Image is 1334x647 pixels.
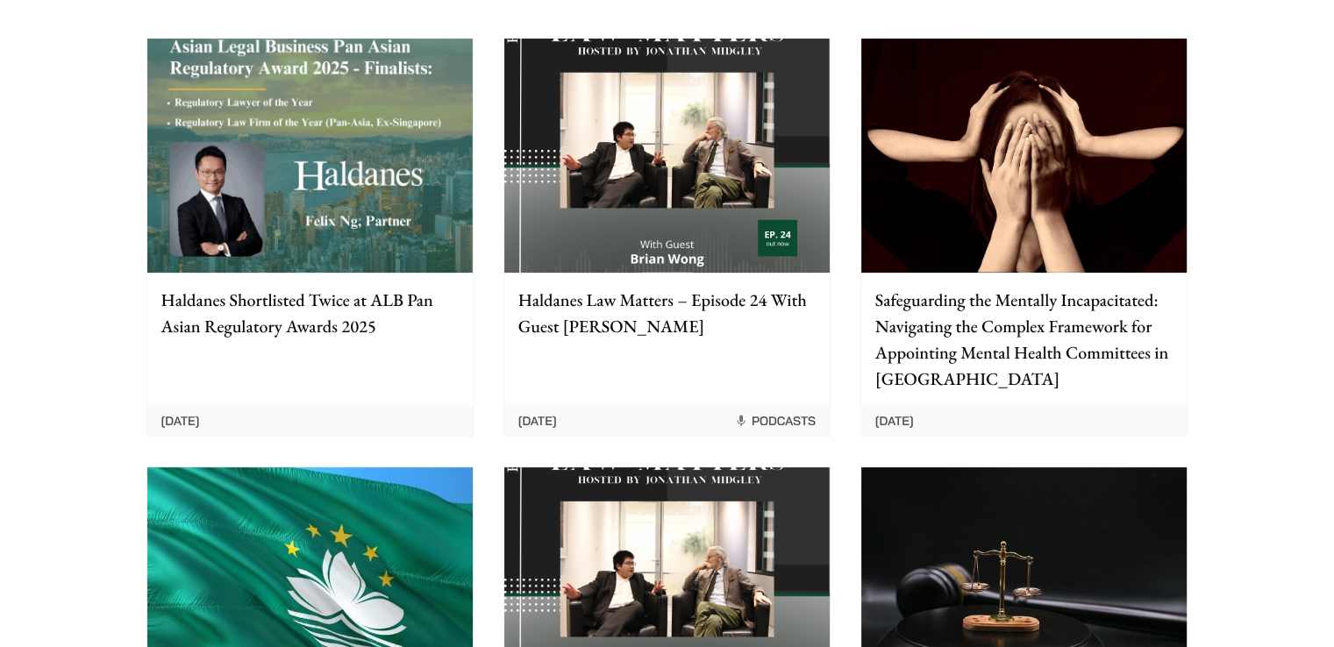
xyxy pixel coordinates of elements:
a: Haldanes Shortlisted Twice at ALB Pan Asian Regulatory Awards 2025 [DATE] [146,38,474,437]
p: Haldanes Shortlisted Twice at ALB Pan Asian Regulatory Awards 2025 [161,287,459,339]
a: Haldanes Law Matters – Episode 24 With Guest [PERSON_NAME] [DATE] Podcasts [503,38,831,437]
time: [DATE] [518,413,557,429]
p: Safeguarding the Mentally Incapacitated: Navigating the Complex Framework for Appointing Mental H... [875,287,1173,392]
span: Podcasts [734,413,816,429]
time: [DATE] [875,413,914,429]
time: [DATE] [161,413,200,429]
p: Haldanes Law Matters – Episode 24 With Guest [PERSON_NAME] [518,287,816,339]
a: Safeguarding the Mentally Incapacitated: Navigating the Complex Framework for Appointing Mental H... [860,38,1188,437]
